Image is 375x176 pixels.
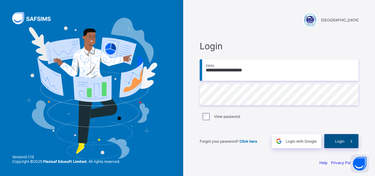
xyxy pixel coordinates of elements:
span: Login [200,41,359,51]
label: View password [214,114,240,119]
span: Login with Google [286,139,317,144]
strong: Flexisaf Edusoft Limited. [43,159,88,164]
a: Click here [239,139,257,144]
a: Privacy Policy [331,160,356,165]
a: Help [319,160,327,165]
img: google.396cfc9801f0270233282035f929180a.svg [275,138,282,145]
span: Forgot your password? [200,139,257,144]
span: Login [335,139,344,144]
span: Copyright © 2025 All rights reserved. [12,159,120,164]
button: Open asap [351,155,369,173]
img: SAFSIMS Logo [12,12,58,24]
span: [GEOGRAPHIC_DATA] [321,18,359,22]
span: Version 0.1.19 [12,155,120,159]
img: Hero Image [26,18,158,159]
